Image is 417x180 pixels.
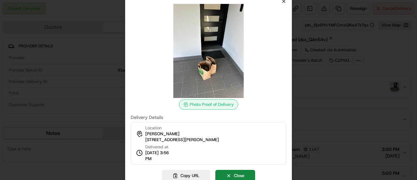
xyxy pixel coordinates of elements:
span: [STREET_ADDRESS][PERSON_NAME] [145,137,219,143]
span: [PERSON_NAME] [145,131,180,137]
label: Delivery Details [131,115,286,120]
span: [DATE] 3:56 PM [145,150,175,162]
img: photo_proof_of_delivery image [162,4,255,98]
span: Location [145,125,162,131]
div: Photo Proof of Delivery [179,99,238,110]
span: Delivered at [145,144,175,150]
